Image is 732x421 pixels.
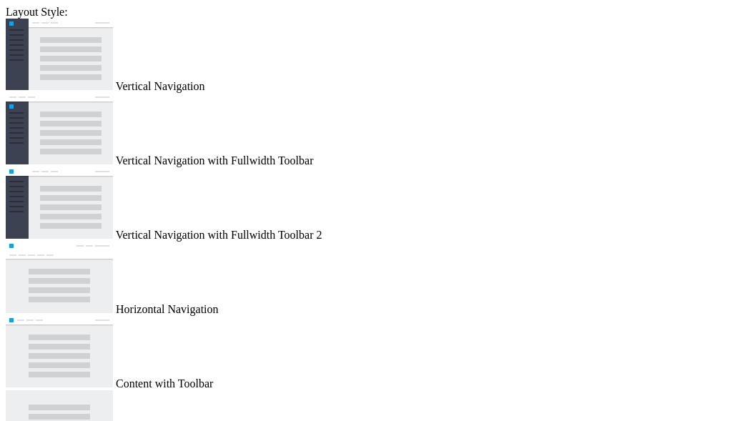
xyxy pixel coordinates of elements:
span: Vertical Navigation [116,80,205,92]
md-radio-button: Vertical Navigation with Fullwidth Toolbar [6,93,726,167]
md-radio-button: Vertical Navigation with Fullwidth Toolbar 2 [6,167,726,242]
img: vertical-nav.jpg [6,19,113,90]
md-radio-button: Vertical Navigation [6,19,726,93]
img: vertical-nav-with-full-toolbar-2.jpg [6,167,113,239]
img: content-with-toolbar.jpg [6,316,113,387]
md-radio-button: Content with Toolbar [6,316,726,390]
span: Vertical Navigation with Fullwidth Toolbar 2 [116,229,322,241]
div: Layout Style: [6,6,726,19]
img: horizontal-nav.jpg [6,242,113,313]
span: Horizontal Navigation [116,303,219,315]
md-radio-button: Horizontal Navigation [6,242,726,316]
span: Content with Toolbar [116,377,213,390]
img: vertical-nav-with-full-toolbar.jpg [6,93,113,164]
span: Vertical Navigation with Fullwidth Toolbar [116,154,314,167]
